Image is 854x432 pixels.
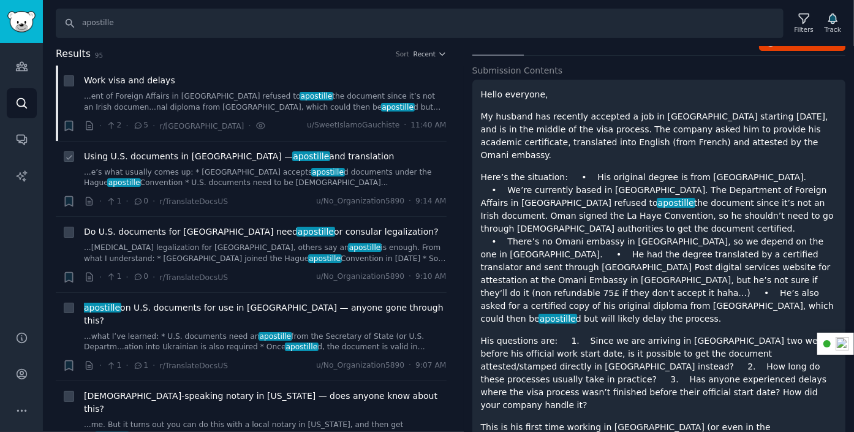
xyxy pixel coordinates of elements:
span: 2 [106,120,121,131]
span: r/[GEOGRAPHIC_DATA] [159,122,244,131]
a: Do U.S. documents for [GEOGRAPHIC_DATA] needapostilleor consular legalization? [84,225,439,238]
span: apostille [300,92,333,100]
p: Here’s the situation: • His original degree is from [GEOGRAPHIC_DATA]. • We’re currently based in... [481,171,837,325]
span: r/TranslateDocsUS [159,273,228,282]
button: Track [820,10,845,36]
span: 5 [133,120,148,131]
span: apostille [538,314,577,324]
span: 1 [106,271,121,282]
span: · [99,271,102,284]
span: u/No_Organization5890 [316,360,404,371]
span: apostille [308,254,342,263]
span: · [153,359,155,372]
span: · [126,119,128,132]
a: ...ent of Foreign Affairs in [GEOGRAPHIC_DATA] refused toapostillethe document since it’s not an ... [84,91,447,113]
a: Using U.S. documents in [GEOGRAPHIC_DATA] —apostilleand translation [84,150,395,163]
a: ...what I’ve learned: * U.S. documents need anapostillefrom the Secretary of State (or U.S. Depar... [84,332,447,353]
span: on U.S. documents for use in [GEOGRAPHIC_DATA] — anyone gone through this? [84,301,447,327]
span: · [126,359,128,372]
div: Sort [396,50,409,58]
span: · [404,120,406,131]
a: apostilleon U.S. documents for use in [GEOGRAPHIC_DATA] — anyone gone through this? [84,301,447,327]
span: · [409,360,411,371]
span: 0 [133,196,148,207]
span: · [409,196,411,207]
span: · [153,271,155,284]
span: Recent [414,50,436,58]
span: · [99,195,102,208]
span: · [99,359,102,372]
span: apostille [348,243,382,252]
p: His questions are: 1. Since we are arriving in [GEOGRAPHIC_DATA] two weeks before his official wo... [481,335,837,412]
div: Filters [795,25,814,34]
span: 95 [95,51,103,59]
span: apostille [259,332,292,341]
span: 9:10 AM [415,271,446,282]
span: 1 [106,196,121,207]
a: ...e’s what usually comes up: * [GEOGRAPHIC_DATA] acceptsapostilled documents under the Hagueapos... [84,167,447,189]
input: Search Keyword [56,9,784,38]
span: 1 [133,360,148,371]
span: 1 [106,360,121,371]
span: apostille [292,151,331,161]
span: · [126,195,128,208]
span: u/SweetIslamoGauchiste [307,120,399,131]
span: u/No_Organization5890 [316,196,404,207]
span: · [126,271,128,284]
p: Hello everyone, [481,88,837,101]
span: r/TranslateDocsUS [159,362,228,370]
span: apostille [381,103,415,112]
span: apostille [285,343,319,351]
span: apostille [83,303,121,313]
a: [DEMOGRAPHIC_DATA]-speaking notary in [US_STATE] — does anyone know about this? [84,390,447,415]
span: · [99,119,102,132]
span: r/TranslateDocsUS [159,197,228,206]
span: apostille [657,198,695,208]
img: GummySearch logo [7,11,36,32]
span: · [153,195,155,208]
span: 0 [133,271,148,282]
span: apostille [311,168,345,176]
button: Recent [414,50,447,58]
a: Work visa and delays [84,74,175,87]
span: · [409,271,411,282]
a: ...[MEDICAL_DATA] legalization for [GEOGRAPHIC_DATA], others say anapostilleis enough. From what ... [84,243,447,264]
div: Track [825,25,841,34]
span: Submission Contents [472,64,563,77]
span: · [153,119,155,132]
span: 11:40 AM [410,120,446,131]
p: My husband has recently accepted a job in [GEOGRAPHIC_DATA] starting [DATE], and is in the middle... [481,110,837,162]
span: apostille [297,227,335,237]
span: Results [56,47,91,62]
span: 9:14 AM [415,196,446,207]
span: Do U.S. documents for [GEOGRAPHIC_DATA] need or consular legalization? [84,225,439,238]
span: u/No_Organization5890 [316,271,404,282]
span: 9:07 AM [415,360,446,371]
span: · [248,119,251,132]
span: Using U.S. documents in [GEOGRAPHIC_DATA] — and translation [84,150,395,163]
span: apostille [107,178,141,187]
